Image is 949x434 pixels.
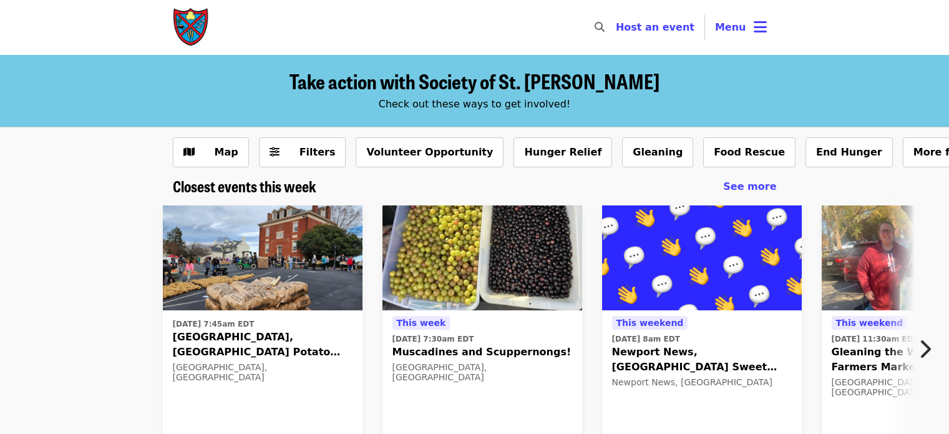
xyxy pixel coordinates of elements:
[382,205,582,310] img: Muscadines and Scuppernongs! organized by Society of St. Andrew
[612,12,622,42] input: Search
[392,362,572,383] div: [GEOGRAPHIC_DATA], [GEOGRAPHIC_DATA]
[616,318,684,328] span: This weekend
[918,337,931,361] i: chevron-right icon
[215,146,238,158] span: Map
[715,21,746,33] span: Menu
[703,137,796,167] button: Food Rescue
[832,333,918,345] time: [DATE] 11:30am EDT
[836,318,903,328] span: This weekend
[270,146,280,158] i: sliders-h icon
[908,332,949,367] button: Next item
[602,205,802,310] img: Newport News, VA Sweet Potato Drop! organized by Society of St. Andrew
[723,179,776,194] a: See more
[392,345,572,360] span: Muscadines and Scuppernongs!
[595,21,605,33] i: search icon
[173,362,353,383] div: [GEOGRAPHIC_DATA], [GEOGRAPHIC_DATA]
[290,66,659,96] span: Take action with Society of St. [PERSON_NAME]
[299,146,336,158] span: Filters
[163,177,787,195] div: Closest events this week
[612,345,792,375] span: Newport News, [GEOGRAPHIC_DATA] Sweet Potato Drop!
[616,21,694,33] a: Host an event
[173,177,316,195] a: Closest events this week
[612,333,680,345] time: [DATE] 8am EDT
[183,146,195,158] i: map icon
[397,318,446,328] span: This week
[723,180,776,192] span: See more
[356,137,504,167] button: Volunteer Opportunity
[612,377,792,388] div: Newport News, [GEOGRAPHIC_DATA]
[163,205,363,310] img: Farmville, VA Potato Drop! organized by Society of St. Andrew
[173,318,255,330] time: [DATE] 7:45am EDT
[392,333,474,345] time: [DATE] 7:30am EDT
[173,97,777,112] div: Check out these ways to get involved!
[754,18,767,36] i: bars icon
[173,7,210,47] img: Society of St. Andrew - Home
[805,137,893,167] button: End Hunger
[513,137,612,167] button: Hunger Relief
[173,137,249,167] button: Show map view
[705,12,777,42] button: Toggle account menu
[259,137,346,167] button: Filters (0 selected)
[622,137,693,167] button: Gleaning
[173,330,353,360] span: [GEOGRAPHIC_DATA], [GEOGRAPHIC_DATA] Potato Drop!
[173,175,316,197] span: Closest events this week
